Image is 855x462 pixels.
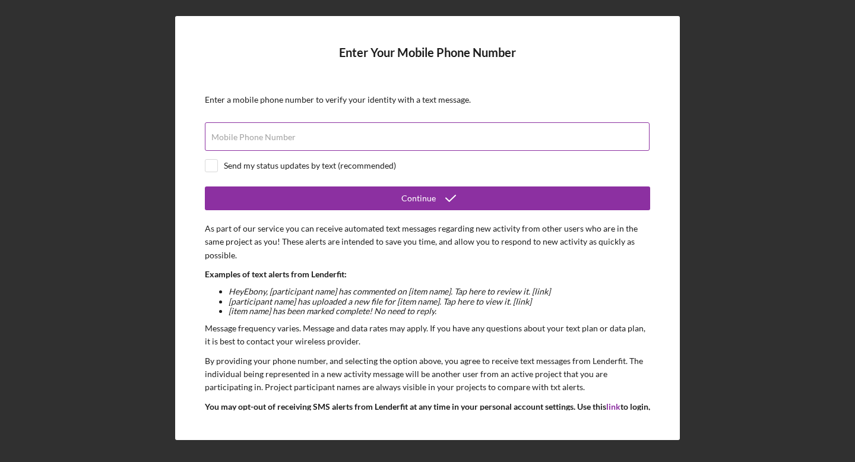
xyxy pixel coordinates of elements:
p: By providing your phone number, and selecting the option above, you agree to receive text message... [205,355,650,394]
p: You may opt-out of receiving SMS alerts from Lenderfit at any time in your personal account setti... [205,400,650,454]
p: Message frequency varies. Message and data rates may apply. If you have any questions about your ... [205,322,650,349]
li: [participant name] has uploaded a new file for [item name]. Tap here to view it. [link] [229,297,650,306]
div: Continue [401,186,436,210]
a: link [606,401,620,412]
div: Send my status updates by text (recommended) [224,161,396,170]
h4: Enter Your Mobile Phone Number [205,46,650,77]
p: Examples of text alerts from Lenderfit: [205,268,650,281]
li: [item name] has been marked complete! No need to reply. [229,306,650,316]
p: As part of our service you can receive automated text messages regarding new activity from other ... [205,222,650,262]
button: Continue [205,186,650,210]
label: Mobile Phone Number [211,132,296,142]
li: Hey Ebony , [participant name] has commented on [item name]. Tap here to review it. [link] [229,287,650,296]
div: Enter a mobile phone number to verify your identity with a text message. [205,95,650,105]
